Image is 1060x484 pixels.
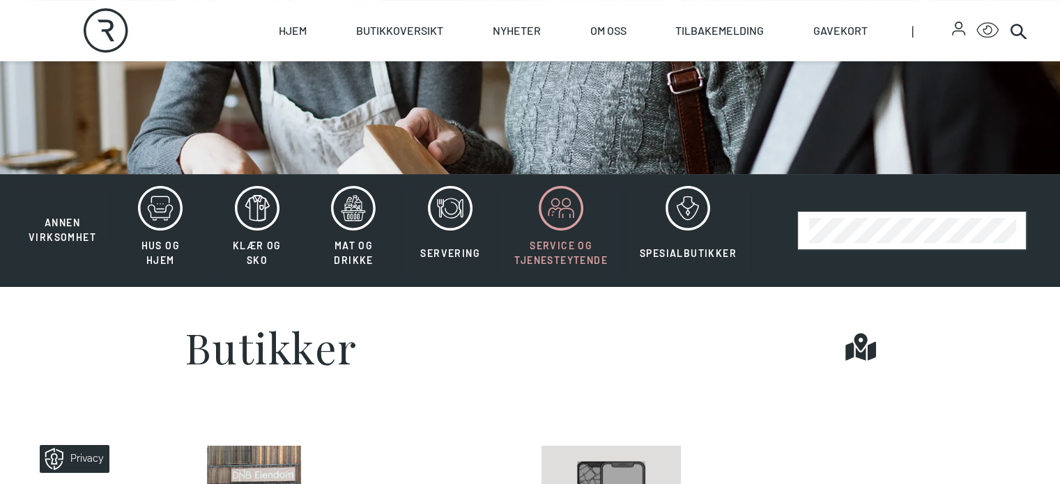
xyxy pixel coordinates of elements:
span: Service og tjenesteytende [514,240,608,266]
span: Klær og sko [233,240,282,266]
button: Service og tjenesteytende [500,185,622,276]
h1: Butikker [185,326,358,368]
button: Annen virksomhet [14,185,111,245]
span: Spesialbutikker [640,247,737,259]
button: Spesialbutikker [625,185,751,276]
iframe: Manage Preferences [14,440,128,477]
span: Servering [420,247,480,259]
button: Hus og hjem [114,185,208,276]
span: Mat og drikke [334,240,373,266]
button: Klær og sko [210,185,305,276]
span: Hus og hjem [141,240,180,266]
button: Mat og drikke [307,185,401,276]
span: Annen virksomhet [29,217,96,243]
button: Open Accessibility Menu [976,19,999,42]
button: Servering [404,185,498,276]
